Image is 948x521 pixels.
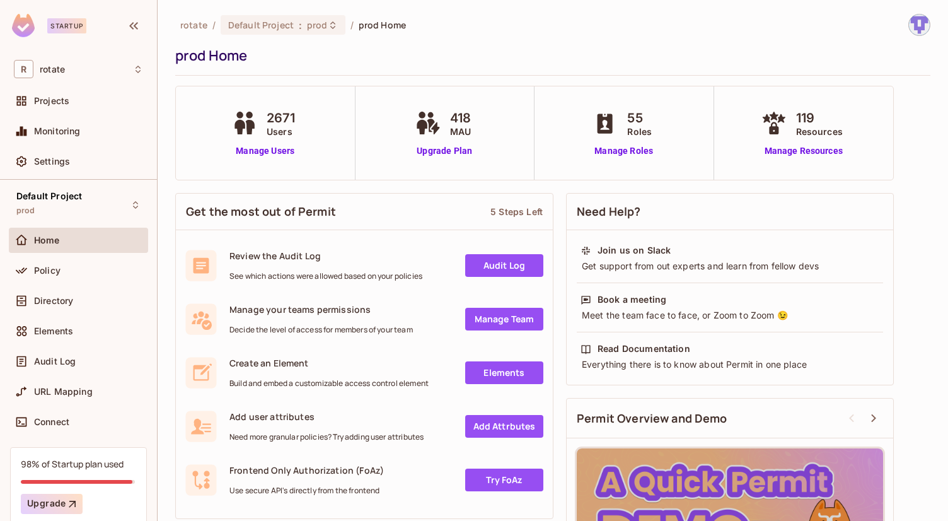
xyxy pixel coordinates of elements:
span: Elements [34,326,73,336]
span: the active workspace [180,19,207,31]
div: Book a meeting [598,293,666,306]
span: Frontend Only Authorization (FoAz) [229,464,384,476]
div: Read Documentation [598,342,690,355]
a: Manage Resources [758,144,849,158]
span: Projects [34,96,69,106]
span: Users [267,125,296,138]
span: URL Mapping [34,387,93,397]
span: Workspace: rotate [40,64,65,74]
a: Audit Log [465,254,543,277]
div: 5 Steps Left [490,206,543,218]
div: Meet the team face to face, or Zoom to Zoom 😉 [581,309,879,322]
span: Connect [34,417,69,427]
li: / [212,19,216,31]
span: Home [34,235,60,245]
span: prod [16,206,35,216]
span: Resources [796,125,843,138]
span: 55 [627,108,652,127]
span: : [298,20,303,30]
div: prod Home [175,46,924,65]
span: 2671 [267,108,296,127]
div: 98% of Startup plan used [21,458,124,470]
span: Settings [34,156,70,167]
span: Decide the level of access for members of your team [229,325,413,335]
span: Add user attributes [229,411,424,423]
span: Use secure API's directly from the frontend [229,486,384,496]
a: Manage Users [229,144,302,158]
a: Elements [465,361,543,384]
span: Default Project [16,191,82,201]
span: Build and embed a customizable access control element [229,378,429,389]
li: / [350,19,354,31]
a: Manage Team [465,308,543,331]
img: SReyMgAAAABJRU5ErkJggg== [12,14,35,37]
span: See which actions were allowed based on your policies [229,271,422,281]
span: R [14,60,33,78]
a: Add Attrbutes [465,415,543,438]
div: Startup [47,18,86,33]
span: MAU [450,125,471,138]
div: Get support from out experts and learn from fellow devs [581,260,879,272]
a: Try FoAz [465,469,543,491]
img: hassen@letsrotate.com [909,15,930,35]
span: Default Project [228,19,294,31]
div: Join us on Slack [598,244,671,257]
span: Need Help? [577,204,641,220]
span: prod Home [359,19,406,31]
div: Everything there is to know about Permit in one place [581,358,879,371]
a: Manage Roles [589,144,658,158]
span: Create an Element [229,357,429,369]
span: Directory [34,296,73,306]
span: 119 [796,108,843,127]
span: Get the most out of Permit [186,204,336,220]
span: prod [307,19,328,31]
span: Need more granular policies? Try adding user attributes [229,432,424,442]
span: Manage your teams permissions [229,303,413,315]
span: Permit Overview and Demo [577,411,727,426]
span: 418 [450,108,471,127]
span: Review the Audit Log [229,250,422,262]
span: Policy [34,266,61,276]
span: Roles [627,125,652,138]
a: Upgrade Plan [412,144,477,158]
button: Upgrade [21,494,83,514]
span: Audit Log [34,356,76,366]
span: Monitoring [34,126,81,136]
